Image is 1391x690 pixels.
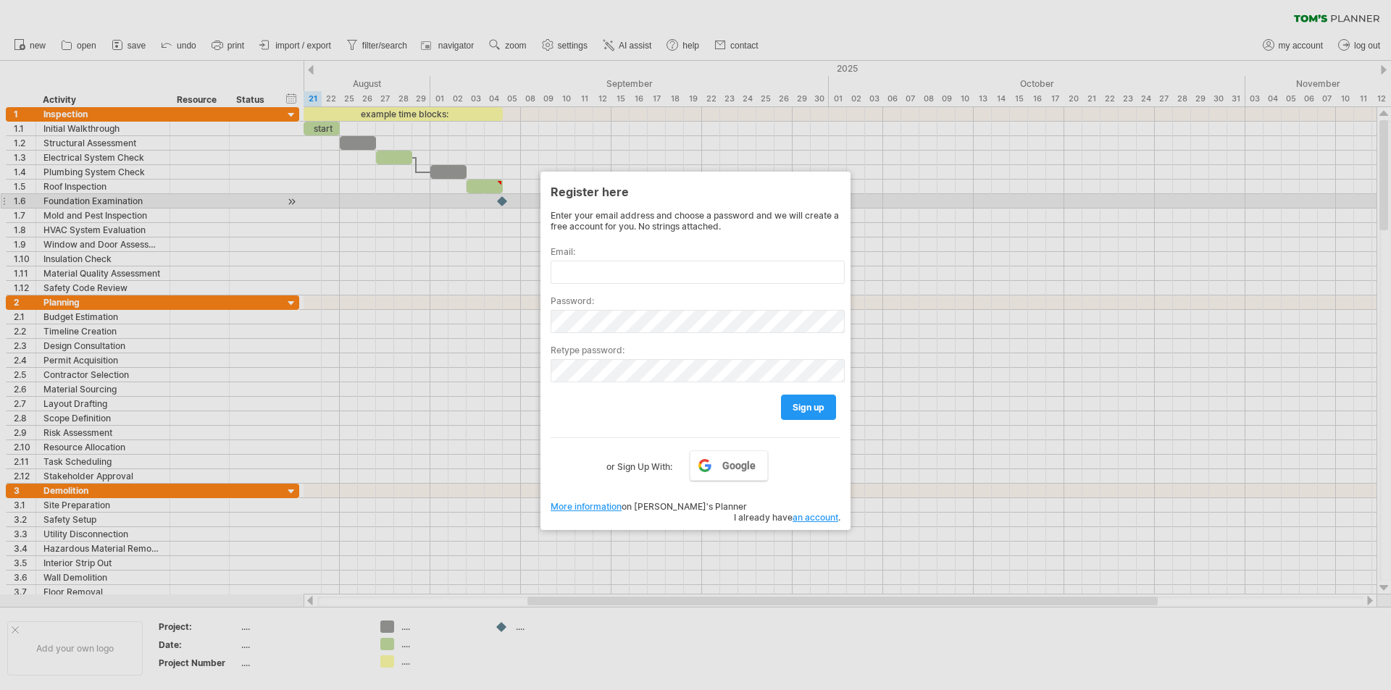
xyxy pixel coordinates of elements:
[793,402,824,413] span: sign up
[781,395,836,420] a: sign up
[734,512,840,523] span: I already have .
[551,345,840,355] label: Retype password:
[551,210,840,232] div: Enter your email address and choose a password and we will create a free account for you. No stri...
[722,460,756,471] span: Google
[551,295,840,306] label: Password:
[793,512,838,523] a: an account
[690,450,768,481] a: Google
[551,178,840,204] div: Register here
[551,246,840,257] label: Email:
[606,450,672,475] label: or Sign Up With:
[551,501,622,512] a: More information
[551,501,747,512] span: on [PERSON_NAME]'s Planner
